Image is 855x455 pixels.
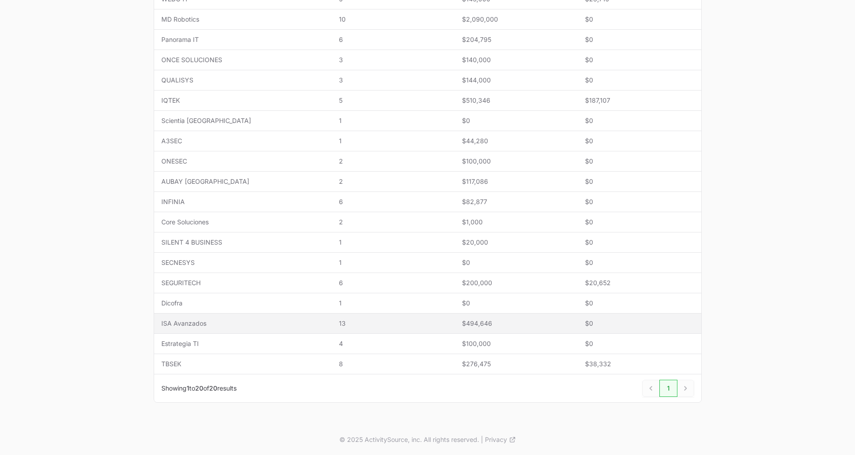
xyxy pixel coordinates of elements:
[161,359,325,369] span: TBSEK
[585,76,694,85] span: $0
[161,136,325,146] span: A3SEC
[161,319,325,328] span: ISA Avanzados
[187,384,189,392] span: 1
[339,157,448,166] span: 2
[481,435,483,444] span: |
[161,96,325,105] span: IQTEK
[209,384,217,392] span: 20
[339,96,448,105] span: 5
[585,319,694,328] span: $0
[161,35,325,44] span: Panorama IT
[585,15,694,24] span: $0
[339,55,448,64] span: 3
[462,238,571,247] span: $20,000
[462,76,571,85] span: $144,000
[462,258,571,267] span: $0
[585,197,694,206] span: $0
[339,35,448,44] span: 6
[462,177,571,186] span: $117,086
[161,384,237,393] p: Showing to of results
[462,55,571,64] span: $140,000
[339,218,448,227] span: 2
[585,218,694,227] span: $0
[339,435,479,444] p: © 2025 ActivitySource, inc. All rights reserved.
[462,15,571,24] span: $2,090,000
[339,76,448,85] span: 3
[462,136,571,146] span: $44,280
[339,238,448,247] span: 1
[462,339,571,348] span: $100,000
[585,258,694,267] span: $0
[161,55,325,64] span: ONCE SOLUCIONES
[339,197,448,206] span: 6
[585,55,694,64] span: $0
[161,76,325,85] span: QUALISYS
[462,35,571,44] span: $204,795
[339,136,448,146] span: 1
[161,258,325,267] span: SECNESYS
[339,319,448,328] span: 13
[585,136,694,146] span: $0
[161,197,325,206] span: INFINIA
[339,116,448,125] span: 1
[339,177,448,186] span: 2
[161,15,325,24] span: MD Robotics
[585,96,694,105] span: $187,107
[462,359,571,369] span: $276,475
[585,278,694,287] span: $20,652
[339,359,448,369] span: 8
[339,258,448,267] span: 1
[195,384,203,392] span: 20
[339,299,448,308] span: 1
[585,339,694,348] span: $0
[462,218,571,227] span: $1,000
[462,278,571,287] span: $200,000
[339,278,448,287] span: 6
[659,380,677,397] a: 1
[161,218,325,227] span: Core Soluciones
[485,435,516,444] a: Privacy
[161,238,325,247] span: SILENT 4 BUSINESS
[462,96,571,105] span: $510,346
[585,359,694,369] span: $38,332
[161,157,325,166] span: ONESEC
[339,339,448,348] span: 4
[161,278,325,287] span: SEGURITECH
[161,177,325,186] span: AUBAY [GEOGRAPHIC_DATA]
[585,116,694,125] span: $0
[339,15,448,24] span: 10
[585,157,694,166] span: $0
[585,238,694,247] span: $0
[161,116,325,125] span: Scientia [GEOGRAPHIC_DATA]
[462,197,571,206] span: $82,877
[161,299,325,308] span: Dicofra
[161,339,325,348] span: Estrategia TI
[585,177,694,186] span: $0
[462,116,571,125] span: $0
[585,299,694,308] span: $0
[462,157,571,166] span: $100,000
[585,35,694,44] span: $0
[462,319,571,328] span: $494,646
[462,299,571,308] span: $0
